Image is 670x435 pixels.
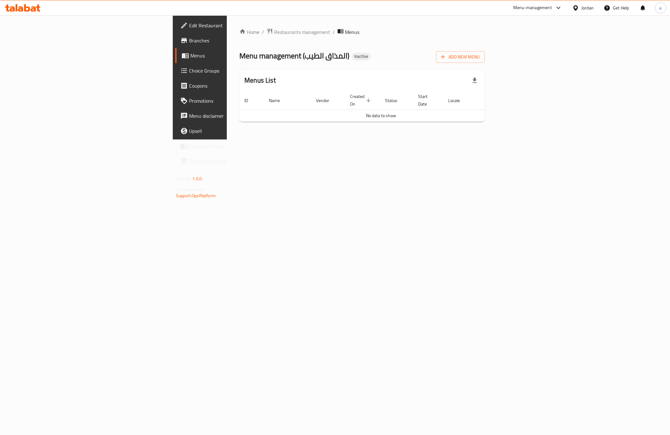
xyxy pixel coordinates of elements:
span: Coupons [189,82,280,90]
a: Menu disclaimer [175,108,285,123]
a: Support.OpsPlatform [176,192,216,200]
span: ID [244,97,256,104]
a: Promotions [175,93,285,108]
span: Upsell [189,127,280,135]
nav: breadcrumb [239,28,485,36]
span: Locale [448,97,468,104]
span: Restaurants management [274,28,330,36]
span: Inactive [352,54,371,59]
a: Coupons [175,78,285,93]
span: Menu management ( المذاق الطيب ) [239,49,349,63]
h2: Menus List [244,76,276,85]
div: Export file [467,73,482,88]
li: / [333,28,335,36]
span: Get support on: [176,185,205,193]
div: Jordan [581,4,594,11]
span: Menus [345,28,359,36]
span: a [659,4,662,11]
span: 1.0.0 [192,175,202,183]
span: Start Date [418,93,436,108]
span: Edit Restaurant [189,22,280,29]
th: Actions [476,91,523,110]
div: Inactive [352,53,371,60]
span: Menu disclaimer [189,112,280,120]
span: Status [385,97,406,104]
span: Promotions [189,97,280,105]
span: Branches [189,37,280,44]
div: Menu-management [513,4,552,12]
span: Choice Groups [189,67,280,74]
span: Version: [176,175,191,183]
span: Vendor [316,97,337,104]
span: Add New Menu [441,53,480,61]
button: Add New Menu [436,51,485,63]
a: Upsell [175,123,285,139]
a: Edit Restaurant [175,18,285,33]
a: Coverage Report [175,139,285,154]
a: Restaurants management [267,28,330,36]
a: Choice Groups [175,63,285,78]
table: enhanced table [239,91,523,122]
span: Menus [190,52,280,59]
a: Grocery Checklist [175,154,285,169]
a: Branches [175,33,285,48]
a: Menus [175,48,285,63]
span: Grocery Checklist [189,157,280,165]
span: Coverage Report [189,142,280,150]
span: Name [269,97,288,104]
span: Created On [350,93,373,108]
span: No data to show [366,111,396,120]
